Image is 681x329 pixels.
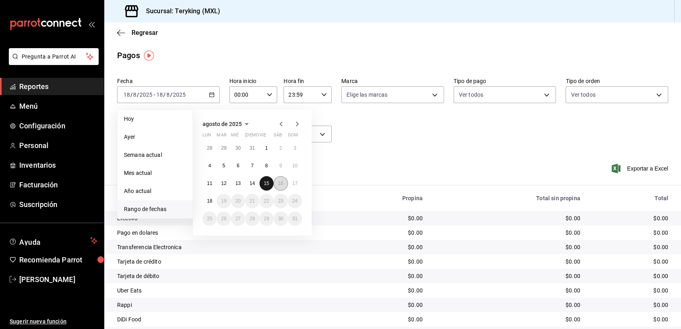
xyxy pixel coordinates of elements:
[223,163,225,169] abbr: 5 de agosto de 2025
[156,91,163,98] input: --
[279,145,282,151] abbr: 2 de agosto de 2025
[19,101,97,112] span: Menú
[124,169,186,177] span: Mes actual
[6,58,99,67] a: Pregunta a Parrot AI
[124,187,186,195] span: Año actual
[288,132,298,141] abbr: domingo
[259,158,274,173] button: 8 de agosto de 2025
[264,198,269,204] abbr: 22 de agosto de 2025
[593,272,668,280] div: $0.00
[249,216,255,221] abbr: 28 de agosto de 2025
[203,194,217,208] button: 18 de agosto de 2025
[19,199,97,210] span: Suscripción
[288,176,302,191] button: 17 de agosto de 2025
[274,158,288,173] button: 9 de agosto de 2025
[235,181,241,186] abbr: 13 de agosto de 2025
[217,176,231,191] button: 12 de agosto de 2025
[593,258,668,266] div: $0.00
[279,163,282,169] abbr: 9 de agosto de 2025
[19,274,97,285] span: [PERSON_NAME]
[117,301,330,309] div: Rappi
[245,194,259,208] button: 21 de agosto de 2025
[229,78,278,84] label: Hora inicio
[117,272,330,280] div: Tarjeta de débito
[613,164,668,173] span: Exportar a Excel
[343,195,423,201] div: Propina
[231,211,245,226] button: 27 de agosto de 2025
[249,145,255,151] abbr: 31 de julio de 2025
[436,258,580,266] div: $0.00
[249,198,255,204] abbr: 21 de agosto de 2025
[221,181,226,186] abbr: 12 de agosto de 2025
[207,145,212,151] abbr: 28 de julio de 2025
[117,315,330,323] div: DiDi Food
[593,195,668,201] div: Total
[259,141,274,155] button: 1 de agosto de 2025
[593,214,668,222] div: $0.00
[144,51,154,61] img: Tooltip marker
[235,198,241,204] abbr: 20 de agosto de 2025
[245,211,259,226] button: 28 de agosto de 2025
[288,141,302,155] button: 3 de agosto de 2025
[130,91,133,98] span: /
[235,145,241,151] abbr: 30 de julio de 2025
[163,91,166,98] span: /
[251,163,254,169] abbr: 7 de agosto de 2025
[124,115,186,123] span: Hoy
[154,91,155,98] span: -
[203,119,251,129] button: agosto de 2025
[288,211,302,226] button: 31 de agosto de 2025
[343,272,423,280] div: $0.00
[207,198,212,204] abbr: 18 de agosto de 2025
[259,132,266,141] abbr: viernes
[19,254,97,265] span: Recomienda Parrot
[436,214,580,222] div: $0.00
[203,176,217,191] button: 11 de agosto de 2025
[235,216,241,221] abbr: 27 de agosto de 2025
[343,301,423,309] div: $0.00
[343,286,423,294] div: $0.00
[593,301,668,309] div: $0.00
[274,141,288,155] button: 2 de agosto de 2025
[278,216,283,221] abbr: 30 de agosto de 2025
[292,198,298,204] abbr: 24 de agosto de 2025
[217,132,226,141] abbr: martes
[139,91,153,98] input: ----
[459,91,483,99] span: Ver todos
[259,211,274,226] button: 29 de agosto de 2025
[203,211,217,226] button: 25 de agosto de 2025
[221,145,226,151] abbr: 29 de julio de 2025
[124,151,186,159] span: Semana actual
[19,179,97,190] span: Facturación
[9,48,99,65] button: Pregunta a Parrot AI
[172,91,186,98] input: ----
[208,163,211,169] abbr: 4 de agosto de 2025
[237,163,239,169] abbr: 6 de agosto de 2025
[117,286,330,294] div: Uber Eats
[265,145,268,151] abbr: 1 de agosto de 2025
[221,216,226,221] abbr: 26 de agosto de 2025
[288,158,302,173] button: 10 de agosto de 2025
[292,181,298,186] abbr: 17 de agosto de 2025
[19,81,97,92] span: Reportes
[203,141,217,155] button: 28 de julio de 2025
[245,141,259,155] button: 31 de julio de 2025
[292,163,298,169] abbr: 10 de agosto de 2025
[274,194,288,208] button: 23 de agosto de 2025
[19,160,97,171] span: Inventarios
[117,229,330,237] div: Pago en dolares
[203,132,211,141] abbr: lunes
[203,158,217,173] button: 4 de agosto de 2025
[19,120,97,131] span: Configuración
[343,229,423,237] div: $0.00
[124,205,186,213] span: Rango de fechas
[137,91,139,98] span: /
[274,211,288,226] button: 30 de agosto de 2025
[343,243,423,251] div: $0.00
[217,141,231,155] button: 29 de julio de 2025
[571,91,595,99] span: Ver todos
[117,243,330,251] div: Transferencia Electronica
[217,194,231,208] button: 19 de agosto de 2025
[292,216,298,221] abbr: 31 de agosto de 2025
[245,176,259,191] button: 14 de agosto de 2025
